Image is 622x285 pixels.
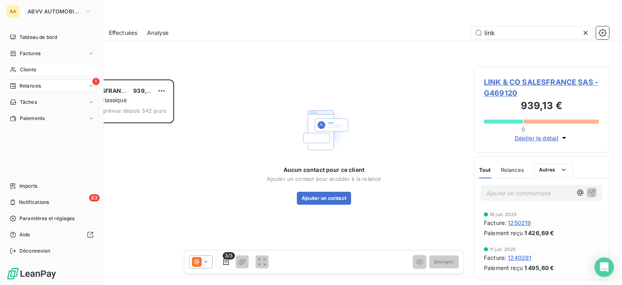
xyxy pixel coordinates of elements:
span: 18 juil. 2025 [490,212,517,217]
span: Tâches [20,99,37,106]
span: 1 495,60 € [524,264,554,272]
div: AA [6,5,19,18]
span: Facture : [484,253,506,262]
span: Notifications [19,199,49,206]
span: 939,13 € [133,87,158,94]
span: Tout [479,167,491,173]
input: Rechercher [471,26,593,39]
span: 1 426,69 € [524,229,554,237]
span: Relances [19,82,41,90]
a: Aide [6,228,97,241]
span: Aucun contact pour ce client [283,166,364,174]
span: Ajouter un contact pour accéder à la relance [267,176,381,182]
span: Relances [501,167,524,173]
span: 3/3 [223,252,235,259]
span: 1250219 [508,219,531,227]
span: Déconnexion [19,247,51,255]
span: Analyse [147,29,168,37]
div: grid [39,79,174,285]
span: 1240281 [508,253,531,262]
span: 0 [522,126,525,133]
h3: 939,13 € [484,99,599,115]
span: Aide [19,231,30,238]
span: Effectuées [109,29,138,37]
button: Déplier le détail [512,133,571,143]
span: Factures [20,50,40,57]
span: Déplier le détail [515,134,559,142]
button: Envoyer [429,255,459,268]
button: Autres [534,163,573,176]
img: Logo LeanPay [6,267,57,280]
span: 1 [92,78,100,85]
span: Paiements [20,115,45,122]
span: Imports [19,182,37,190]
button: Ajouter un contact [297,192,351,205]
img: Empty state [298,104,350,156]
span: Clients [20,66,36,73]
span: 83 [89,194,100,201]
span: LINK & CO SALESFRANCE SAS - G469120 [484,77,599,99]
span: Facture : [484,219,506,227]
span: Tableau de bord [19,34,57,41]
span: Paiement reçu [484,229,523,237]
span: Paramètres et réglages [19,215,75,222]
span: Paiement reçu [484,264,523,272]
span: prévue depuis 542 jours [103,107,166,114]
div: Open Intercom Messenger [594,257,614,277]
span: ABVV AUTOMOBILES [28,8,82,15]
span: 11 juil. 2025 [490,247,516,252]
